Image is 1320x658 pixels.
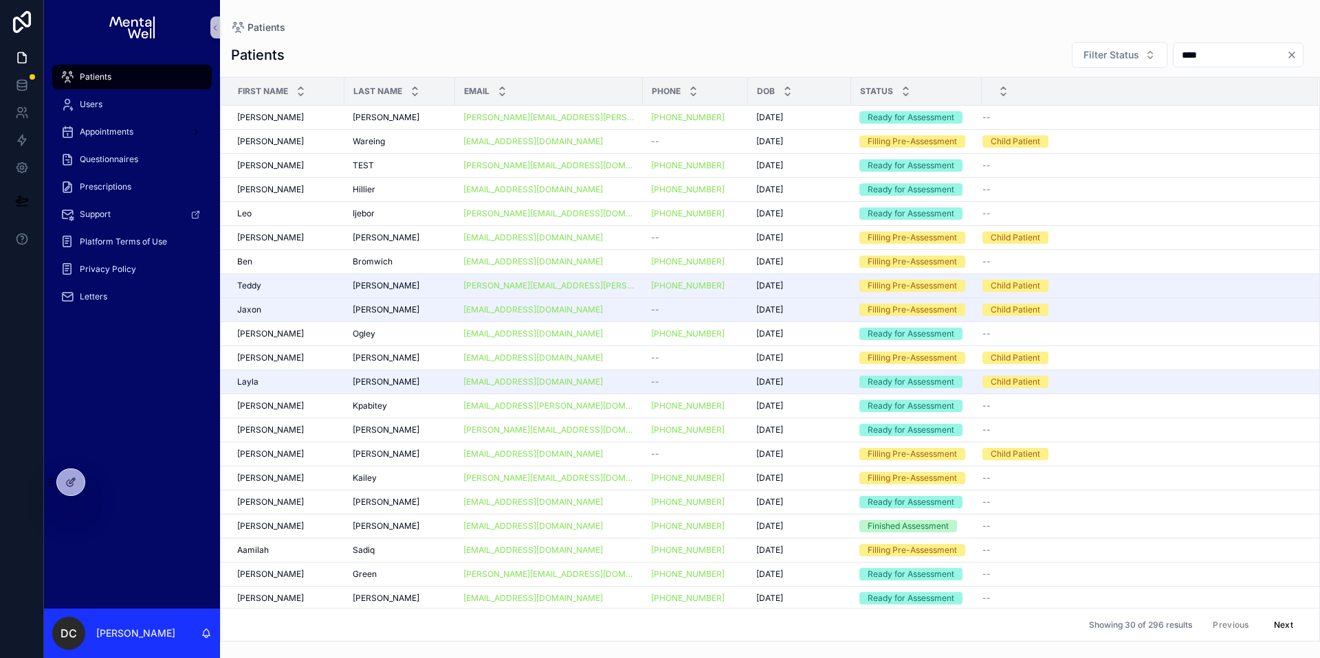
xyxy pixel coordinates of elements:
[231,21,285,34] a: Patients
[868,472,957,484] div: Filling Pre-Assessment
[651,280,740,291] a: [PHONE_NUMBER]
[463,400,635,411] a: [EMAIL_ADDRESS][PERSON_NAME][DOMAIN_NAME]
[353,376,419,387] span: [PERSON_NAME]
[982,184,991,195] span: --
[52,65,212,89] a: Patients
[982,545,991,556] span: --
[756,112,783,123] span: [DATE]
[651,400,725,411] a: [PHONE_NUMBER]
[80,209,111,220] span: Support
[982,184,1301,195] a: --
[982,208,1301,219] a: --
[859,280,973,292] a: Filling Pre-Assessment
[80,126,133,137] span: Appointments
[859,256,973,268] a: Filling Pre-Assessment
[982,473,1301,484] a: --
[463,545,603,556] a: [EMAIL_ADDRESS][DOMAIN_NAME]
[463,449,603,460] a: [EMAIL_ADDRESS][DOMAIN_NAME]
[353,473,377,484] span: Kailey
[237,521,304,532] span: [PERSON_NAME]
[52,92,212,117] a: Users
[859,568,973,580] a: Ready for Assessment
[651,136,659,147] span: --
[463,521,635,532] a: [EMAIL_ADDRESS][DOMAIN_NAME]
[982,256,991,267] span: --
[463,136,635,147] a: [EMAIL_ADDRESS][DOMAIN_NAME]
[651,424,725,435] a: [PHONE_NUMBER]
[463,352,635,363] a: [EMAIL_ADDRESS][DOMAIN_NAME]
[756,184,843,195] a: [DATE]
[982,160,1301,171] a: --
[237,569,304,580] span: [PERSON_NAME]
[651,160,740,171] a: [PHONE_NUMBER]
[756,232,843,243] a: [DATE]
[868,280,957,292] div: Filling Pre-Assessment
[982,160,991,171] span: --
[982,231,1301,244] a: Child Patient
[463,497,635,508] a: [EMAIL_ADDRESS][DOMAIN_NAME]
[463,473,635,484] a: [PERSON_NAME][EMAIL_ADDRESS][DOMAIN_NAME]
[109,16,154,38] img: App logo
[353,449,447,460] a: [PERSON_NAME]
[237,136,304,147] span: [PERSON_NAME]
[756,352,843,363] a: [DATE]
[868,207,954,220] div: Ready for Assessment
[859,183,973,196] a: Ready for Assessment
[237,232,336,243] a: [PERSON_NAME]
[463,569,635,580] a: [PERSON_NAME][EMAIL_ADDRESS][DOMAIN_NAME]
[463,232,635,243] a: [EMAIL_ADDRESS][DOMAIN_NAME]
[353,136,447,147] a: Wareing
[859,304,973,316] a: Filling Pre-Assessment
[756,521,843,532] a: [DATE]
[651,376,740,387] a: --
[756,136,783,147] span: [DATE]
[756,160,843,171] a: [DATE]
[868,231,957,244] div: Filling Pre-Assessment
[651,449,740,460] a: --
[859,352,973,364] a: Filling Pre-Assessment
[353,521,419,532] span: [PERSON_NAME]
[353,424,447,435] a: [PERSON_NAME]
[463,304,603,315] a: [EMAIL_ADDRESS][DOMAIN_NAME]
[237,473,304,484] span: [PERSON_NAME]
[756,328,843,339] a: [DATE]
[353,328,447,339] a: Ogley
[651,136,740,147] a: --
[237,304,336,315] a: Jaxon
[353,112,419,123] span: [PERSON_NAME]
[237,256,336,267] a: Ben
[80,181,131,192] span: Prescriptions
[52,174,212,199] a: Prescriptions
[353,473,447,484] a: Kailey
[756,232,783,243] span: [DATE]
[756,545,843,556] a: [DATE]
[868,304,957,316] div: Filling Pre-Assessment
[982,400,991,411] span: --
[651,256,740,267] a: [PHONE_NUMBER]
[756,424,843,435] a: [DATE]
[463,376,635,387] a: [EMAIL_ADDRESS][DOMAIN_NAME]
[982,497,991,508] span: --
[859,544,973,556] a: Filling Pre-Assessment
[756,256,783,267] span: [DATE]
[859,448,973,460] a: Filling Pre-Assessment
[463,112,635,123] a: [PERSON_NAME][EMAIL_ADDRESS][PERSON_NAME][DOMAIN_NAME]
[353,569,447,580] a: Green
[80,236,167,247] span: Platform Terms of Use
[651,545,740,556] a: [PHONE_NUMBER]
[651,232,740,243] a: --
[353,160,374,171] span: TEST
[982,473,991,484] span: --
[756,497,843,508] a: [DATE]
[237,545,336,556] a: Aamilah
[868,328,954,340] div: Ready for Assessment
[756,473,843,484] a: [DATE]
[463,160,635,171] a: [PERSON_NAME][EMAIL_ADDRESS][DOMAIN_NAME]
[982,112,1301,123] a: --
[982,521,991,532] span: --
[463,376,603,387] a: [EMAIL_ADDRESS][DOMAIN_NAME]
[463,328,635,339] a: [EMAIL_ADDRESS][DOMAIN_NAME]
[859,472,973,484] a: Filling Pre-Assessment
[756,424,783,435] span: [DATE]
[859,111,973,124] a: Ready for Assessment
